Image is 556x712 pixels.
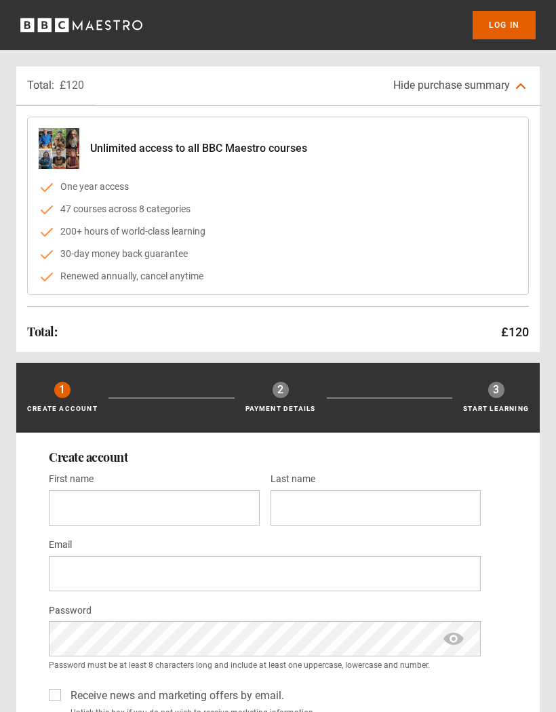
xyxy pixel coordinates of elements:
[49,603,92,619] label: Password
[49,537,72,553] label: Email
[54,382,71,398] div: 1
[473,11,536,39] a: Log In
[39,247,517,261] li: 30-day money back guarantee
[39,180,517,194] li: One year access
[27,323,57,340] h2: Total:
[245,403,316,414] p: Payment details
[65,688,284,704] label: Receive news and marketing offers by email.
[49,471,94,488] label: First name
[39,202,517,216] li: 47 courses across 8 categories
[39,224,517,239] li: 200+ hours of world-class learning
[90,140,307,157] p: Unlimited access to all BBC Maestro courses
[426,621,481,656] span: show password
[60,77,84,94] p: £120
[49,449,507,465] h2: Create account
[39,269,517,283] li: Renewed annually, cancel anytime
[382,66,540,105] button: Hide purchase summary
[27,403,98,414] p: Create Account
[463,403,529,414] p: Start learning
[273,382,289,398] div: 2
[501,323,529,341] p: £120
[393,79,510,92] span: Hide purchase summary
[49,659,481,671] small: Password must be at least 8 characters long and include at least one uppercase, lowercase and num...
[27,77,54,94] p: Total:
[488,382,504,398] div: 3
[20,15,142,35] svg: BBC Maestro
[271,471,315,488] label: Last name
